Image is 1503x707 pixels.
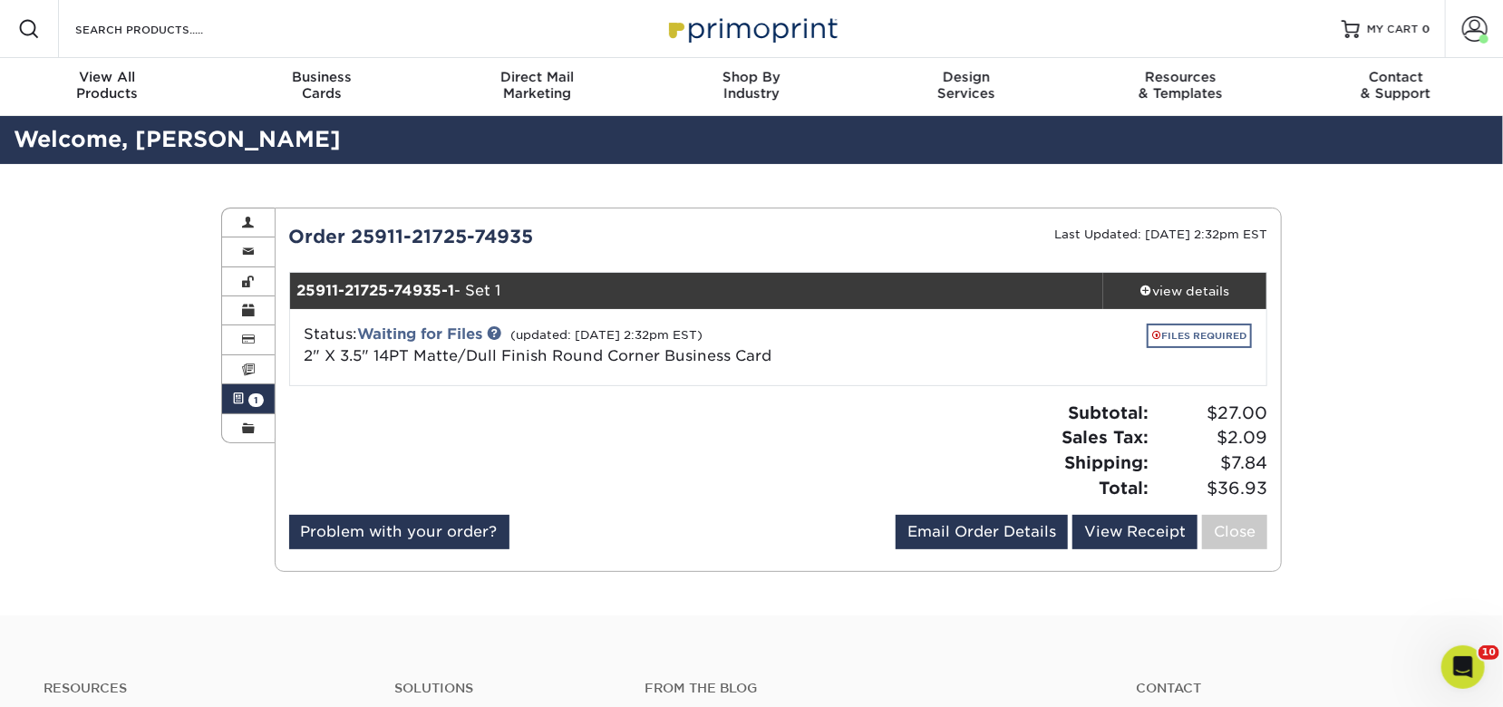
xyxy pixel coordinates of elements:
span: Business [215,69,430,85]
a: Close [1202,515,1267,549]
span: $2.09 [1154,425,1267,450]
strong: Total: [1099,478,1149,498]
span: $27.00 [1154,401,1267,426]
div: & Templates [1073,69,1288,102]
div: Marketing [430,69,645,102]
a: Email Order Details [896,515,1068,549]
a: Contact [1136,681,1459,696]
strong: Shipping: [1064,452,1149,472]
span: Design [858,69,1073,85]
a: Resources& Templates [1073,58,1288,116]
span: 1 [248,393,264,407]
iframe: Intercom live chat [1441,645,1485,689]
div: Industry [645,69,859,102]
a: Waiting for Files [358,325,483,343]
small: (updated: [DATE] 2:32pm EST) [511,328,703,342]
a: 1 [222,384,275,413]
input: SEARCH PRODUCTS..... [73,18,250,40]
span: Direct Mail [430,69,645,85]
a: Contact& Support [1288,58,1503,116]
img: Primoprint [661,9,842,48]
div: Status: [291,324,941,367]
span: 0 [1422,23,1430,35]
a: FILES REQUIRED [1147,324,1252,348]
div: Order 25911-21725-74935 [276,223,779,250]
h4: Resources [44,681,367,696]
span: Resources [1073,69,1288,85]
div: Services [858,69,1073,102]
a: view details [1103,273,1266,309]
strong: Subtotal: [1068,402,1149,422]
a: Shop ByIndustry [645,58,859,116]
h4: From the Blog [645,681,1087,696]
div: Cards [215,69,430,102]
span: $36.93 [1154,476,1267,501]
div: view details [1103,282,1266,300]
span: 10 [1479,645,1499,660]
small: Last Updated: [DATE] 2:32pm EST [1054,228,1267,241]
div: & Support [1288,69,1503,102]
h4: Solutions [394,681,617,696]
a: DesignServices [858,58,1073,116]
span: MY CART [1367,22,1419,37]
span: Shop By [645,69,859,85]
a: View Receipt [1072,515,1198,549]
a: 2" X 3.5" 14PT Matte/Dull Finish Round Corner Business Card [305,347,772,364]
a: Direct MailMarketing [430,58,645,116]
div: - Set 1 [290,273,1104,309]
span: Contact [1288,69,1503,85]
a: BusinessCards [215,58,430,116]
strong: Sales Tax: [1062,427,1149,447]
span: $7.84 [1154,450,1267,476]
strong: 25911-21725-74935-1 [297,282,455,299]
a: Problem with your order? [289,515,509,549]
